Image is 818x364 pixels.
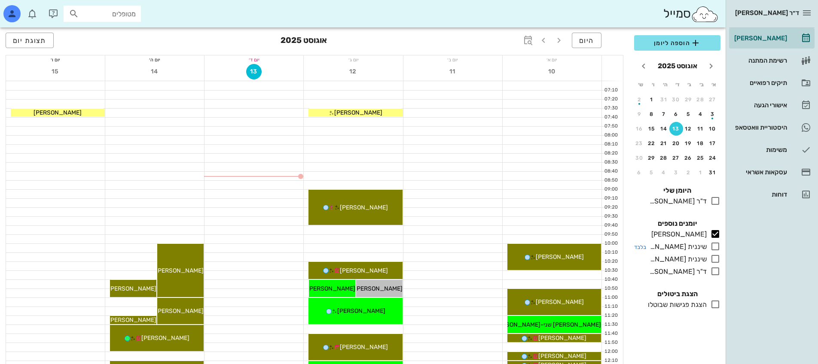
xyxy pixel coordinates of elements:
div: יום ד׳ [204,55,303,64]
button: חודש הבא [636,58,651,74]
div: 4 [694,111,708,117]
div: יום ב׳ [403,55,502,64]
th: ה׳ [659,77,671,92]
div: 10:00 [602,240,620,247]
span: [PERSON_NAME] [337,307,385,315]
button: 29 [645,151,659,165]
button: 28 [694,93,708,106]
div: 6 [632,170,646,176]
div: 5 [645,170,659,176]
button: 4 [657,166,671,179]
div: 07:10 [602,87,620,94]
span: תצוגת יום [13,36,46,45]
div: 08:40 [602,168,620,175]
button: 10 [706,122,720,136]
button: 7 [657,107,671,121]
button: 27 [706,93,720,106]
h4: הצגת ביטולים [634,289,720,299]
div: הצגת פגישות שבוטלו [644,300,707,310]
button: 14 [657,122,671,136]
button: אוגוסט 2025 [654,58,701,75]
div: 19 [681,140,695,146]
span: הוספה ליומן [641,38,714,48]
div: 15 [645,126,659,132]
button: 25 [694,151,708,165]
button: 13 [669,122,683,136]
button: 3 [669,166,683,179]
div: 1 [694,170,708,176]
th: ג׳ [684,77,695,92]
div: 7 [657,111,671,117]
button: 21 [657,136,671,150]
div: 08:00 [602,132,620,139]
div: 26 [681,155,695,161]
th: ש׳ [635,77,646,92]
span: 10 [544,68,560,75]
h4: יומנים נוספים [634,218,720,229]
div: 12 [681,126,695,132]
span: 14 [147,68,162,75]
div: 11:20 [602,312,620,319]
div: 14 [657,126,671,132]
button: 11 [694,122,708,136]
div: היסטוריית וואטסאפ [733,124,787,131]
button: 1 [694,166,708,179]
div: 22 [645,140,659,146]
button: 2 [632,93,646,106]
button: 6 [669,107,683,121]
div: יום ג׳ [304,55,403,64]
div: 09:30 [602,213,620,220]
span: [PERSON_NAME] שני-[PERSON_NAME] [492,321,601,328]
div: [PERSON_NAME] [733,35,787,42]
div: 08:50 [602,177,620,184]
span: [PERSON_NAME] [334,109,382,116]
div: ד"ר [PERSON_NAME] [646,196,707,206]
button: היום [572,33,601,48]
button: תצוגת יום [6,33,54,48]
span: [PERSON_NAME] [108,285,156,292]
a: אישורי הגעה [729,95,815,115]
a: תיקים רפואיים [729,73,815,93]
div: 17 [706,140,720,146]
button: 17 [706,136,720,150]
div: 6 [669,111,683,117]
div: 10:40 [602,276,620,283]
div: 11 [694,126,708,132]
div: רשימת המתנה [733,57,787,64]
a: דוחות [729,184,815,205]
button: 2 [681,166,695,179]
button: 15 [48,64,63,79]
div: 09:20 [602,204,620,211]
div: 31 [657,97,671,103]
button: 14 [147,64,162,79]
small: בלבד [634,244,646,250]
div: 23 [632,140,646,146]
span: [PERSON_NAME] [108,316,156,324]
div: שיננית [PERSON_NAME] [646,254,707,264]
div: 25 [694,155,708,161]
div: 30 [669,97,683,103]
button: 31 [706,166,720,179]
h3: אוגוסט 2025 [281,33,327,50]
div: 3 [706,111,720,117]
div: 10:20 [602,258,620,265]
div: 8 [645,111,659,117]
a: עסקאות אשראי [729,162,815,182]
button: 6 [632,166,646,179]
span: 13 [247,68,261,75]
th: ו׳ [647,77,658,92]
div: 9 [632,111,646,117]
a: רשימת המתנה [729,50,815,71]
button: 9 [632,107,646,121]
div: 5 [681,111,695,117]
div: 18 [694,140,708,146]
div: 27 [706,97,720,103]
div: 29 [645,155,659,161]
div: 20 [669,140,683,146]
div: 2 [681,170,695,176]
div: 16 [632,126,646,132]
div: 09:00 [602,186,620,193]
span: [PERSON_NAME] [536,253,584,261]
div: 10:30 [602,267,620,274]
div: שיננית [PERSON_NAME] [646,242,707,252]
